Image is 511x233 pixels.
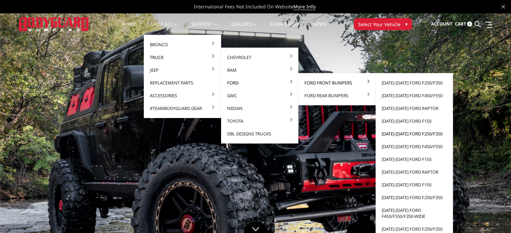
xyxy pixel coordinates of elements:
[146,64,218,76] a: Jeep
[378,127,450,140] a: [DATE]-[DATE] Ford F250/F350
[244,221,267,233] a: Click to Down
[270,22,299,35] a: SEMA Show
[378,115,450,127] a: [DATE]-[DATE] Ford F150
[231,22,257,35] a: Dealers
[224,115,296,127] a: Toyota
[146,89,218,102] a: Accessories
[477,201,511,233] iframe: Chat Widget
[431,15,452,33] a: Account
[405,20,408,27] span: ▾
[146,102,218,115] a: #TeamBodyguard Gear
[191,22,218,35] a: Support
[224,89,296,102] a: GMC
[293,3,315,10] a: More Info
[312,22,326,35] a: News
[467,21,472,26] span: 0
[122,22,137,35] a: Home
[224,64,296,76] a: Ram
[224,127,296,140] a: DBL Designs Trucks
[480,174,487,185] button: 5 of 5
[146,76,218,89] a: Replacement Parts
[146,38,218,51] a: Bronco
[354,18,412,30] button: Select Your Vehicle
[378,166,450,178] a: [DATE]-[DATE] Ford Raptor
[378,89,450,102] a: [DATE]-[DATE] Ford F450/F550
[480,153,487,164] button: 3 of 5
[455,15,472,33] a: Cart 0
[480,131,487,142] button: 1 of 5
[19,17,89,31] img: BODYGUARD BUMPERS
[378,102,450,115] a: [DATE]-[DATE] Ford Raptor
[378,76,450,89] a: [DATE]-[DATE] Ford F250/F350
[224,51,296,64] a: Chevrolet
[224,76,296,89] a: Ford
[378,140,450,153] a: [DATE]-[DATE] Ford F450/F550
[301,76,373,89] a: Ford Front Bumpers
[431,21,452,27] span: Account
[301,89,373,102] a: Ford Rear Bumpers
[455,21,466,27] span: Cart
[224,102,296,115] a: Nissan
[146,51,218,64] a: Truck
[151,22,178,35] a: shop all
[378,204,450,223] a: [DATE]-[DATE] Ford F450/F550/F350-wide
[378,178,450,191] a: [DATE]-[DATE] Ford F150
[480,142,487,153] button: 2 of 5
[358,21,400,28] span: Select Your Vehicle
[378,191,450,204] a: [DATE]-[DATE] Ford F250/F350
[378,153,450,166] a: [DATE]-[DATE] Ford F150
[480,164,487,174] button: 4 of 5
